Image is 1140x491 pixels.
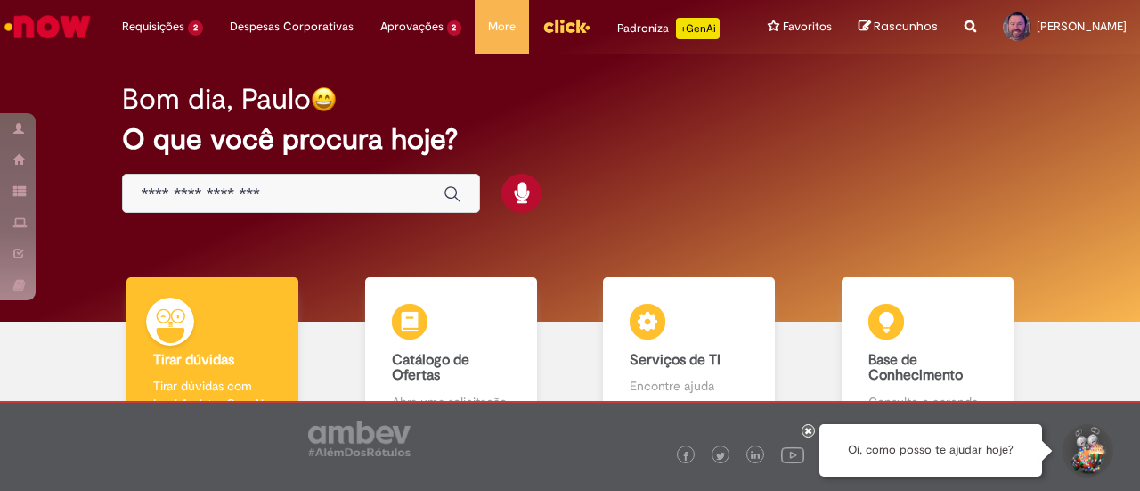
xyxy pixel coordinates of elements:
[311,86,337,112] img: happy-face.png
[488,18,516,36] span: More
[1060,424,1113,478] button: Iniciar Conversa de Suporte
[230,18,354,36] span: Despesas Corporativas
[122,18,184,36] span: Requisições
[681,452,690,461] img: logo_footer_facebook.png
[94,277,332,431] a: Tirar dúvidas Tirar dúvidas com Lupi Assist e Gen Ai
[188,20,203,36] span: 2
[122,84,311,115] h2: Bom dia, Paulo
[781,443,804,466] img: logo_footer_youtube.png
[392,351,469,385] b: Catálogo de Ofertas
[868,393,987,411] p: Consulte e aprenda
[751,451,760,462] img: logo_footer_linkedin.png
[676,18,720,39] p: +GenAi
[447,20,462,36] span: 2
[630,377,748,395] p: Encontre ajuda
[1037,19,1127,34] span: [PERSON_NAME]
[819,424,1042,477] div: Oi, como posso te ajudar hoje?
[122,124,1017,155] h2: O que você procura hoje?
[716,452,725,461] img: logo_footer_twitter.png
[630,351,721,369] b: Serviços de TI
[380,18,444,36] span: Aprovações
[542,12,590,39] img: click_logo_yellow_360x200.png
[874,18,938,35] span: Rascunhos
[153,377,272,413] p: Tirar dúvidas com Lupi Assist e Gen Ai
[308,421,411,456] img: logo_footer_ambev_rotulo_gray.png
[2,9,94,45] img: ServiceNow
[809,277,1047,431] a: Base de Conhecimento Consulte e aprenda
[859,19,938,36] a: Rascunhos
[617,18,720,39] div: Padroniza
[332,277,571,431] a: Catálogo de Ofertas Abra uma solicitação
[392,393,510,411] p: Abra uma solicitação
[868,351,963,385] b: Base de Conhecimento
[570,277,809,431] a: Serviços de TI Encontre ajuda
[153,351,234,369] b: Tirar dúvidas
[783,18,832,36] span: Favoritos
